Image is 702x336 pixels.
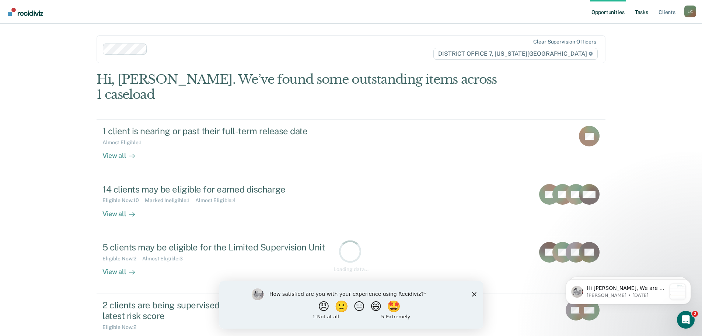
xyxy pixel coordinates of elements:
div: Almost Eligible : 1 [102,139,148,146]
button: Profile dropdown button [684,6,696,17]
a: 5 clients may be eligible for the Limited Supervision UnitEligible Now:2Almost Eligible:3View all [97,236,605,294]
iframe: Survey by Kim from Recidiviz [219,281,483,329]
div: Eligible Now : 2 [102,256,142,262]
div: Eligible Now : 10 [102,197,145,204]
img: Recidiviz [8,8,43,16]
div: Hi, [PERSON_NAME]. We’ve found some outstanding items across 1 caseload [97,72,504,102]
iframe: Intercom live chat [677,311,695,329]
div: Almost Eligible : 3 [142,256,189,262]
div: 2 clients are being supervised at a level that does not match their latest risk score [102,300,361,321]
div: Marked Ineligible : 1 [145,197,195,204]
span: 2 [692,311,698,317]
a: 14 clients may be eligible for earned dischargeEligible Now:10Marked Ineligible:1Almost Eligible:... [97,178,605,236]
div: 14 clients may be eligible for earned discharge [102,184,361,195]
a: 1 client is nearing or past their full-term release dateAlmost Eligible:1View all [97,119,605,178]
div: Eligible Now : 2 [102,324,142,330]
div: View all [102,204,144,218]
div: Almost Eligible : 4 [195,197,242,204]
div: 1 client is nearing or past their full-term release date [102,126,361,136]
div: 5 clients may be eligible for the Limited Supervision Unit [102,242,361,253]
div: Clear supervision officers [533,39,596,45]
div: View all [102,261,144,276]
div: View all [102,146,144,160]
span: DISTRICT OFFICE 7, [US_STATE][GEOGRAPHIC_DATA] [433,48,597,60]
iframe: Intercom notifications message [555,264,702,316]
div: L C [684,6,696,17]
